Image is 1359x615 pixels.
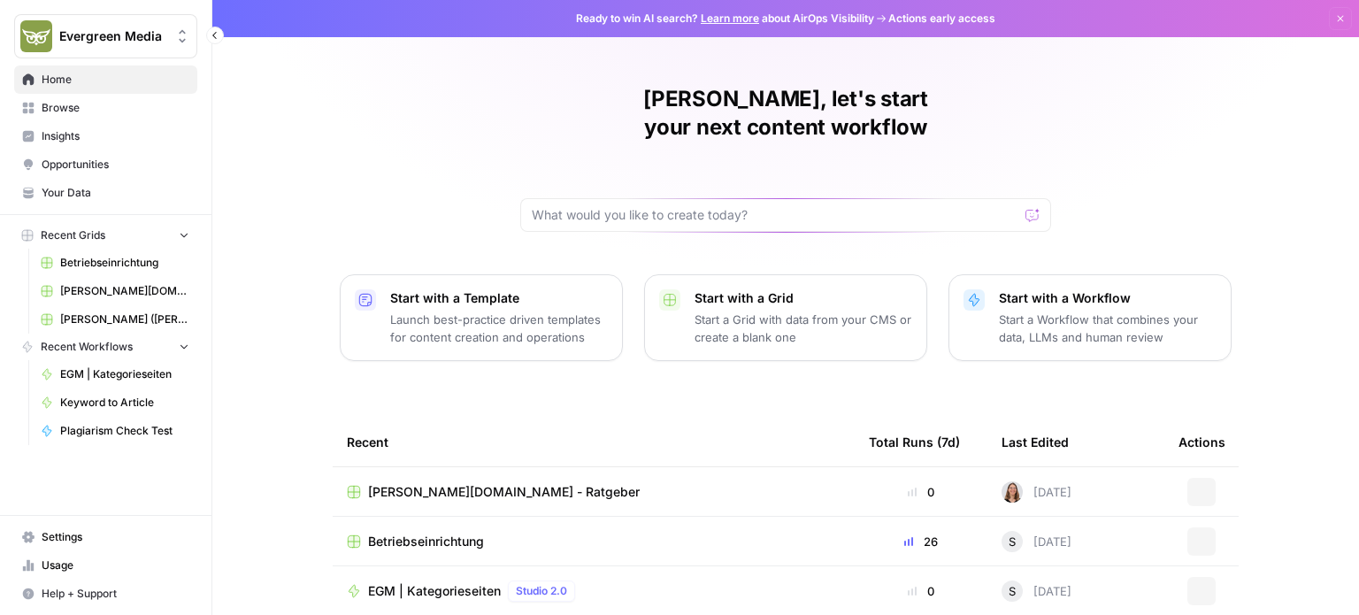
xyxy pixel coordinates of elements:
[1179,418,1225,466] div: Actions
[340,274,623,361] button: Start with a TemplateLaunch best-practice driven templates for content creation and operations
[948,274,1232,361] button: Start with a WorkflowStart a Workflow that combines your data, LLMs and human review
[869,533,973,550] div: 26
[390,311,608,346] p: Launch best-practice driven templates for content creation and operations
[1002,481,1023,503] img: dghnp7yvg7rjnhrmvxsuvm8jhj5p
[516,583,567,599] span: Studio 2.0
[1002,418,1069,466] div: Last Edited
[999,289,1217,307] p: Start with a Workflow
[14,94,197,122] a: Browse
[60,366,189,382] span: EGM | Kategorieseiten
[14,179,197,207] a: Your Data
[14,580,197,608] button: Help + Support
[33,277,197,305] a: [PERSON_NAME][DOMAIN_NAME] - Ratgeber
[41,339,133,355] span: Recent Workflows
[869,582,973,600] div: 0
[41,227,105,243] span: Recent Grids
[368,533,484,550] span: Betriebseinrichtung
[33,249,197,277] a: Betriebseinrichtung
[1002,531,1071,552] div: [DATE]
[33,388,197,417] a: Keyword to Article
[390,289,608,307] p: Start with a Template
[347,418,841,466] div: Recent
[14,523,197,551] a: Settings
[14,551,197,580] a: Usage
[14,150,197,179] a: Opportunities
[42,72,189,88] span: Home
[701,12,759,25] a: Learn more
[888,11,995,27] span: Actions early access
[1002,580,1071,602] div: [DATE]
[59,27,166,45] span: Evergreen Media
[42,557,189,573] span: Usage
[1002,481,1071,503] div: [DATE]
[60,311,189,327] span: [PERSON_NAME] ([PERSON_NAME])
[347,580,841,602] a: EGM | KategorieseitenStudio 2.0
[14,222,197,249] button: Recent Grids
[60,395,189,411] span: Keyword to Article
[42,586,189,602] span: Help + Support
[14,14,197,58] button: Workspace: Evergreen Media
[42,185,189,201] span: Your Data
[20,20,52,52] img: Evergreen Media Logo
[869,483,973,501] div: 0
[368,483,640,501] span: [PERSON_NAME][DOMAIN_NAME] - Ratgeber
[14,122,197,150] a: Insights
[14,334,197,360] button: Recent Workflows
[33,417,197,445] a: Plagiarism Check Test
[33,360,197,388] a: EGM | Kategorieseiten
[695,289,912,307] p: Start with a Grid
[695,311,912,346] p: Start a Grid with data from your CMS or create a blank one
[520,85,1051,142] h1: [PERSON_NAME], let's start your next content workflow
[60,423,189,439] span: Plagiarism Check Test
[368,582,501,600] span: EGM | Kategorieseiten
[14,65,197,94] a: Home
[42,100,189,116] span: Browse
[42,128,189,144] span: Insights
[33,305,197,334] a: [PERSON_NAME] ([PERSON_NAME])
[347,533,841,550] a: Betriebseinrichtung
[576,11,874,27] span: Ready to win AI search? about AirOps Visibility
[42,157,189,173] span: Opportunities
[1009,533,1016,550] span: S
[42,529,189,545] span: Settings
[60,283,189,299] span: [PERSON_NAME][DOMAIN_NAME] - Ratgeber
[999,311,1217,346] p: Start a Workflow that combines your data, LLMs and human review
[1009,582,1016,600] span: S
[347,483,841,501] a: [PERSON_NAME][DOMAIN_NAME] - Ratgeber
[644,274,927,361] button: Start with a GridStart a Grid with data from your CMS or create a blank one
[60,255,189,271] span: Betriebseinrichtung
[869,418,960,466] div: Total Runs (7d)
[532,206,1018,224] input: What would you like to create today?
